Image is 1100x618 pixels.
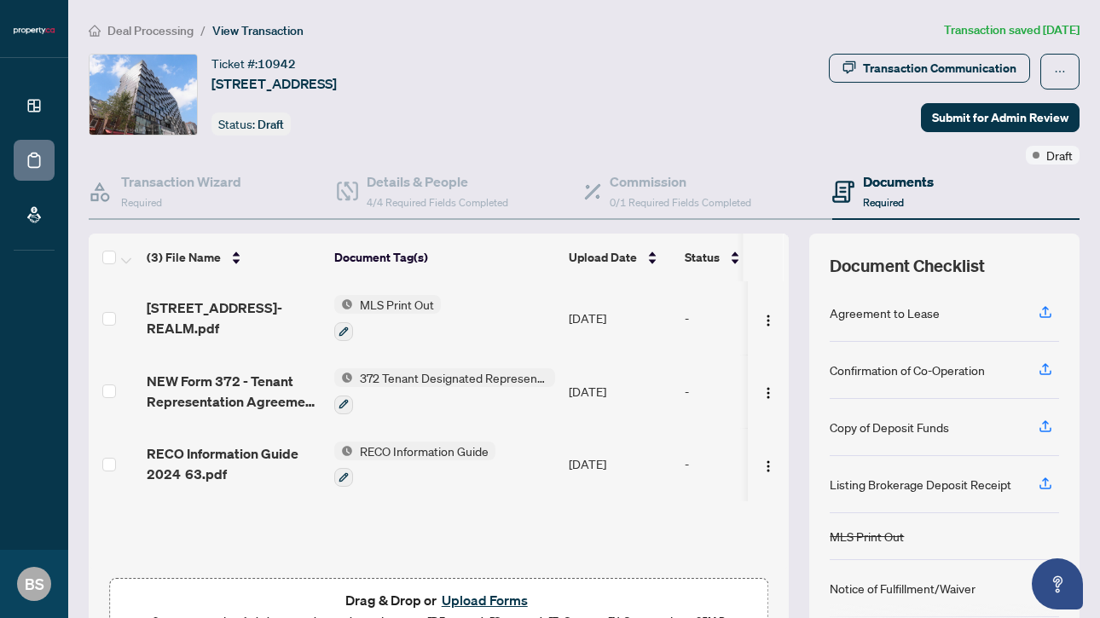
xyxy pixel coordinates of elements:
[211,54,296,73] div: Ticket #:
[89,25,101,37] span: home
[353,295,441,314] span: MLS Print Out
[367,171,508,192] h4: Details & People
[334,442,353,460] img: Status Icon
[140,234,327,281] th: (3) File Name
[258,56,296,72] span: 10942
[147,297,321,338] span: [STREET_ADDRESS]- REALM.pdf
[258,117,284,132] span: Draft
[334,295,441,341] button: Status IconMLS Print Out
[334,442,495,488] button: Status IconRECO Information Guide
[437,589,533,611] button: Upload Forms
[761,386,775,400] img: Logo
[121,171,241,192] h4: Transaction Wizard
[327,234,562,281] th: Document Tag(s)
[830,418,949,436] div: Copy of Deposit Funds
[755,378,782,405] button: Logo
[685,248,720,267] span: Status
[610,171,751,192] h4: Commission
[678,234,823,281] th: Status
[562,281,678,355] td: [DATE]
[829,54,1030,83] button: Transaction Communication
[830,303,940,322] div: Agreement to Lease
[562,428,678,501] td: [DATE]
[610,196,751,209] span: 0/1 Required Fields Completed
[685,309,816,327] div: -
[14,26,55,36] img: logo
[212,23,304,38] span: View Transaction
[1054,66,1066,78] span: ellipsis
[25,572,44,596] span: BS
[90,55,197,135] img: IMG-C12338903_1.jpg
[863,171,934,192] h4: Documents
[211,73,337,94] span: [STREET_ADDRESS]
[147,371,321,412] span: NEW Form 372 - Tenant Representation Agreement with Propertyca Schedule A 48.pdf
[830,579,976,598] div: Notice of Fulfillment/Waiver
[1046,146,1073,165] span: Draft
[830,527,904,546] div: MLS Print Out
[121,196,162,209] span: Required
[353,442,495,460] span: RECO Information Guide
[367,196,508,209] span: 4/4 Required Fields Completed
[1032,558,1083,609] button: Open asap
[147,248,221,267] span: (3) File Name
[863,55,1016,82] div: Transaction Communication
[863,196,904,209] span: Required
[147,443,321,484] span: RECO Information Guide 2024 63.pdf
[685,454,816,473] div: -
[200,20,206,40] li: /
[334,368,353,387] img: Status Icon
[211,113,291,136] div: Status:
[761,314,775,327] img: Logo
[353,368,555,387] span: 372 Tenant Designated Representation Agreement with Company Schedule A
[755,450,782,477] button: Logo
[944,20,1080,40] article: Transaction saved [DATE]
[830,254,985,278] span: Document Checklist
[562,355,678,428] td: [DATE]
[921,103,1080,132] button: Submit for Admin Review
[830,361,985,379] div: Confirmation of Co-Operation
[345,589,533,611] span: Drag & Drop or
[830,475,1011,494] div: Listing Brokerage Deposit Receipt
[569,248,637,267] span: Upload Date
[334,368,555,414] button: Status Icon372 Tenant Designated Representation Agreement with Company Schedule A
[562,234,678,281] th: Upload Date
[107,23,194,38] span: Deal Processing
[685,382,816,401] div: -
[932,104,1068,131] span: Submit for Admin Review
[755,304,782,332] button: Logo
[334,295,353,314] img: Status Icon
[761,459,775,473] img: Logo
